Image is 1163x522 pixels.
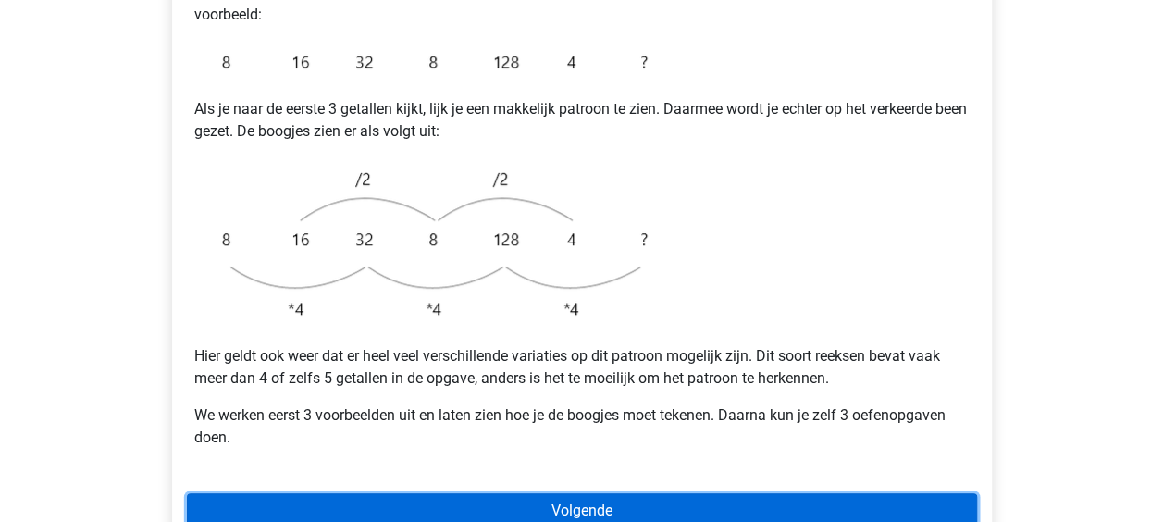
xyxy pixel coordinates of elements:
[194,98,970,143] p: Als je naar de eerste 3 getallen kijkt, lijk je een makkelijk patroon te zien. Daarmee wordt je e...
[194,345,970,390] p: Hier geldt ook weer dat er heel veel verschillende variaties op dit patroon mogelijk zijn. Dit so...
[194,157,657,330] img: Intertwinging_intro_2.png
[194,41,657,83] img: Intertwinging_intro_1.png
[194,404,970,449] p: We werken eerst 3 voorbeelden uit en laten zien hoe je de boogjes moet tekenen. Daarna kun je zel...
